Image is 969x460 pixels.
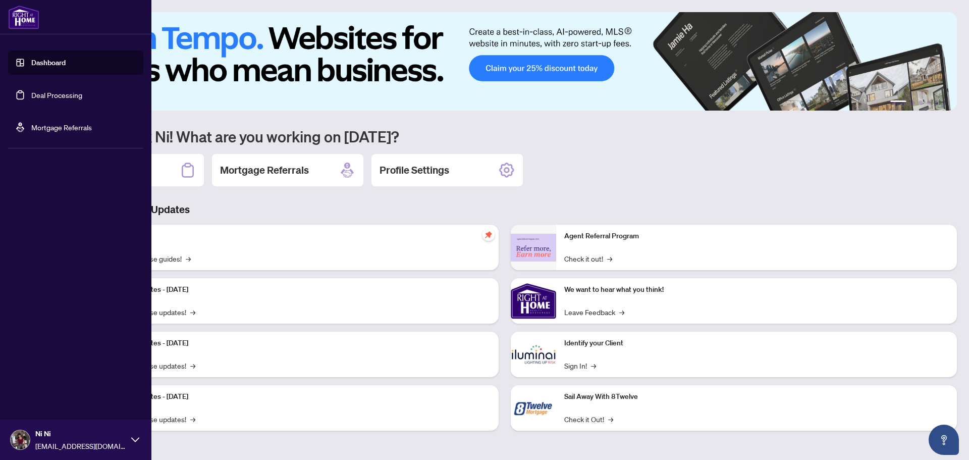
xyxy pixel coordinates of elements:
[564,338,949,349] p: Identify your Client
[564,360,596,371] a: Sign In!→
[35,440,126,451] span: [EMAIL_ADDRESS][DOMAIN_NAME]
[31,58,66,67] a: Dashboard
[511,278,556,324] img: We want to hear what you think!
[8,5,39,29] img: logo
[927,100,931,105] button: 4
[35,428,126,439] span: Ni Ni
[52,127,957,146] h1: Welcome back Ni! What are you working on [DATE]?
[511,332,556,377] img: Identify your Client
[190,414,195,425] span: →
[890,100,906,105] button: 1
[564,414,613,425] a: Check it Out!→
[190,306,195,318] span: →
[31,123,92,132] a: Mortgage Referrals
[511,385,556,431] img: Sail Away With 8Twelve
[564,253,612,264] a: Check it out!→
[11,430,30,449] img: Profile Icon
[186,253,191,264] span: →
[31,90,82,99] a: Deal Processing
[619,306,624,318] span: →
[910,100,914,105] button: 2
[564,306,624,318] a: Leave Feedback→
[106,231,491,242] p: Self-Help
[482,229,495,241] span: pushpin
[106,338,491,349] p: Platform Updates - [DATE]
[564,391,949,402] p: Sail Away With 8Twelve
[919,100,923,105] button: 3
[220,163,309,177] h2: Mortgage Referrals
[380,163,449,177] h2: Profile Settings
[564,284,949,295] p: We want to hear what you think!
[106,284,491,295] p: Platform Updates - [DATE]
[190,360,195,371] span: →
[943,100,947,105] button: 6
[929,425,959,455] button: Open asap
[106,391,491,402] p: Platform Updates - [DATE]
[608,414,613,425] span: →
[564,231,949,242] p: Agent Referral Program
[607,253,612,264] span: →
[52,12,957,111] img: Slide 0
[935,100,939,105] button: 5
[591,360,596,371] span: →
[511,234,556,262] img: Agent Referral Program
[52,202,957,217] h3: Brokerage & Industry Updates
